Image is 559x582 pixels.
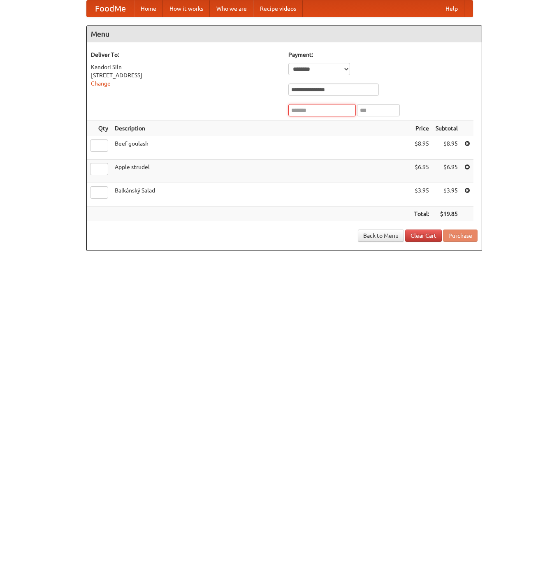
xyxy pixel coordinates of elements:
[163,0,210,17] a: How it works
[432,206,461,222] th: $19.85
[432,136,461,160] td: $8.95
[91,80,111,87] a: Change
[210,0,253,17] a: Who we are
[87,26,482,42] h4: Menu
[411,183,432,206] td: $3.95
[253,0,303,17] a: Recipe videos
[91,71,280,79] div: [STREET_ADDRESS]
[111,136,411,160] td: Beef goulash
[411,136,432,160] td: $8.95
[87,0,134,17] a: FoodMe
[443,230,478,242] button: Purchase
[411,121,432,136] th: Price
[87,121,111,136] th: Qty
[111,121,411,136] th: Description
[91,51,280,59] h5: Deliver To:
[432,183,461,206] td: $3.95
[91,63,280,71] div: Kandori Siln
[439,0,464,17] a: Help
[432,160,461,183] td: $6.95
[111,183,411,206] td: Balkánský Salad
[288,51,478,59] h5: Payment:
[134,0,163,17] a: Home
[411,206,432,222] th: Total:
[358,230,404,242] a: Back to Menu
[411,160,432,183] td: $6.95
[111,160,411,183] td: Apple strudel
[432,121,461,136] th: Subtotal
[405,230,442,242] a: Clear Cart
